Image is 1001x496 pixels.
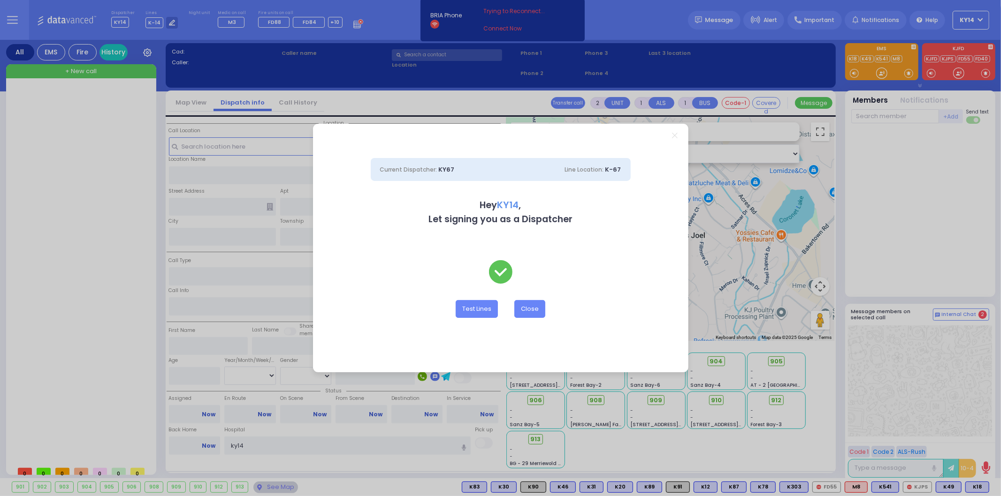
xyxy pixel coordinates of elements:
span: Current Dispatcher: [380,165,437,173]
span: Line Location: [565,165,604,173]
span: KY14 [497,199,519,211]
button: Close [514,300,545,318]
a: Close [672,133,677,138]
b: Hey , [480,199,521,211]
button: Test Lines [456,300,498,318]
b: Let signing you as a Dispatcher [428,213,573,225]
span: KY67 [439,165,455,174]
span: K-67 [605,165,621,174]
img: check-green.svg [489,260,512,284]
